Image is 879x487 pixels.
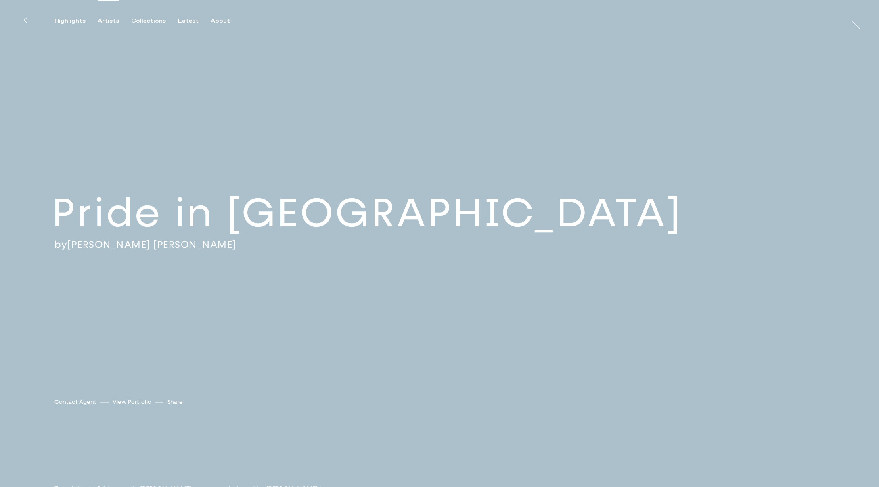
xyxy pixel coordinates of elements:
a: [PERSON_NAME] [PERSON_NAME] [67,238,236,251]
div: Collections [131,17,166,25]
div: Latest [178,17,199,25]
div: Highlights [54,17,86,25]
button: Artists [98,17,131,25]
button: About [211,17,242,25]
button: Collections [131,17,178,25]
a: Contact Agent [54,398,96,406]
a: View Portfolio [113,398,151,406]
span: by [54,238,67,251]
button: Share [167,397,183,408]
div: Artists [98,17,119,25]
h2: Pride in [GEOGRAPHIC_DATA] [52,188,738,238]
button: Latest [178,17,211,25]
button: Highlights [54,17,98,25]
div: About [211,17,230,25]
